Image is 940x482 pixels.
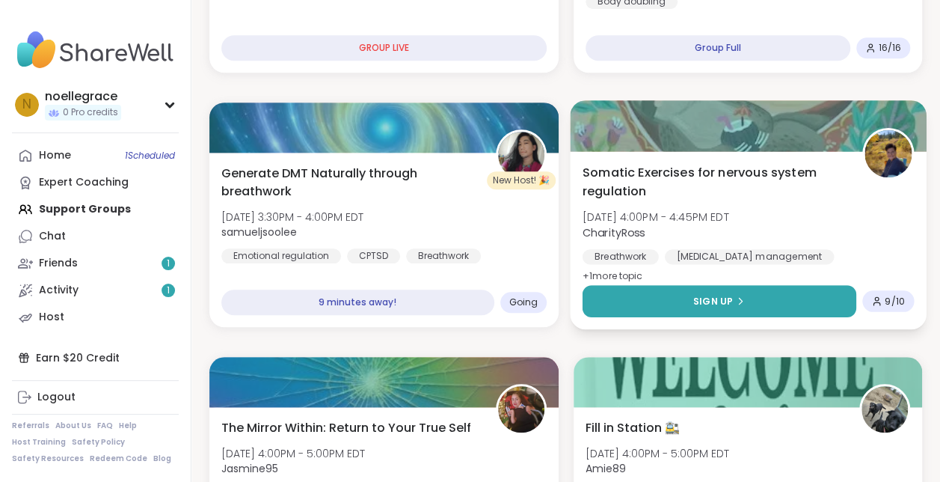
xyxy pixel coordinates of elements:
[586,419,680,437] span: Fill in Station 🚉
[487,171,556,189] div: New Host! 🎉
[498,386,544,433] img: Jasmine95
[12,24,179,76] img: ShareWell Nav Logo
[221,248,341,263] div: Emotional regulation
[39,148,71,163] div: Home
[12,277,179,304] a: Activity1
[586,35,851,61] div: Group Full
[90,454,147,464] a: Redeem Code
[347,248,400,263] div: CPTSD
[119,421,137,431] a: Help
[167,284,170,297] span: 1
[221,290,494,315] div: 9 minutes away!
[12,142,179,169] a: Home1Scheduled
[45,88,121,105] div: noellegrace
[39,229,66,244] div: Chat
[12,304,179,331] a: Host
[509,296,538,308] span: Going
[582,285,855,317] button: Sign Up
[864,130,911,177] img: CharityRoss
[72,437,125,448] a: Safety Policy
[221,165,479,201] span: Generate DMT Naturally through breathwork
[12,223,179,250] a: Chat
[39,310,64,325] div: Host
[406,248,481,263] div: Breathwork
[692,294,732,308] span: Sign Up
[221,35,547,61] div: GROUP LIVE
[221,446,365,461] span: [DATE] 4:00PM - 5:00PM EDT
[586,446,729,461] span: [DATE] 4:00PM - 5:00PM EDT
[879,42,901,54] span: 16 / 16
[582,225,645,240] b: CharityRoss
[39,175,129,190] div: Expert Coaching
[12,454,84,464] a: Safety Resources
[12,169,179,196] a: Expert Coaching
[22,95,31,115] span: n
[12,384,179,411] a: Logout
[12,421,49,431] a: Referrals
[582,249,658,264] div: Breathwork
[861,386,908,433] img: Amie89
[125,150,175,162] span: 1 Scheduled
[63,106,118,119] span: 0 Pro credits
[39,283,79,298] div: Activity
[12,344,179,371] div: Earn $20 Credit
[221,210,363,225] span: [DATE] 3:30PM - 4:00PM EDT
[586,461,626,476] b: Amie89
[55,421,91,431] a: About Us
[39,256,78,271] div: Friends
[582,210,728,225] span: [DATE] 4:00PM - 4:45PM EDT
[37,390,76,405] div: Logout
[153,454,171,464] a: Blog
[221,225,297,240] b: samueljsoolee
[12,250,179,277] a: Friends1
[664,249,833,264] div: [MEDICAL_DATA] management
[582,163,844,200] span: Somatic Exercises for nervous system regulation
[167,257,170,270] span: 1
[221,419,471,437] span: The Mirror Within: Return to Your True Self
[885,295,905,307] span: 9 / 10
[97,421,113,431] a: FAQ
[12,437,66,448] a: Host Training
[498,132,544,178] img: samueljsoolee
[221,461,278,476] b: Jasmine95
